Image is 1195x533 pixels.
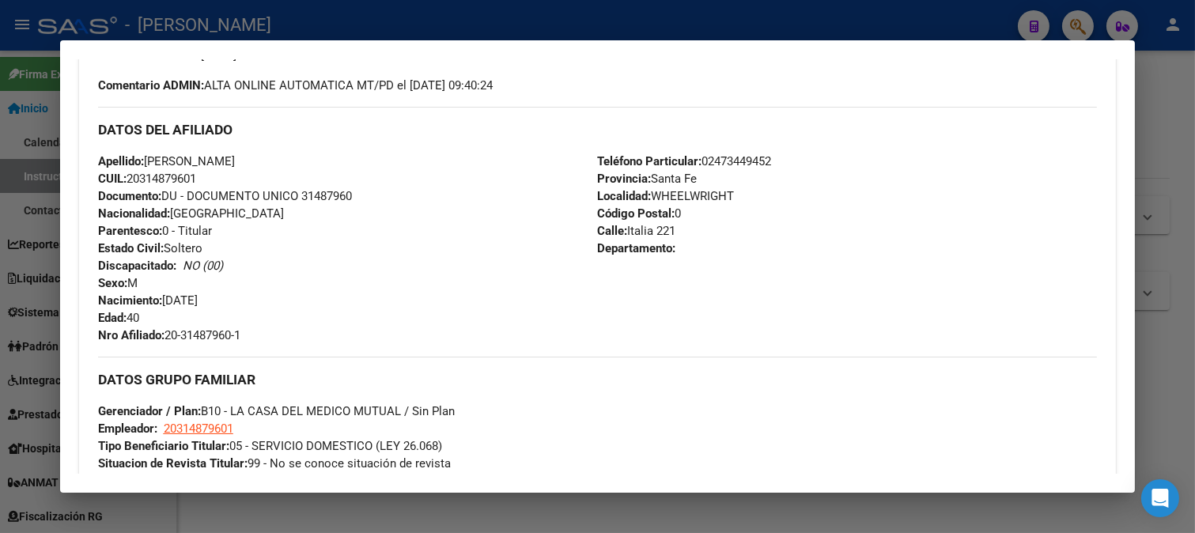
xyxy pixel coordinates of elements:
[98,241,164,255] strong: Estado Civil:
[98,154,235,168] span: [PERSON_NAME]
[98,276,138,290] span: M
[98,172,196,186] span: 20314879601
[98,311,139,325] span: 40
[98,293,162,308] strong: Nacimiento:
[597,189,651,203] strong: Localidad:
[98,78,204,93] strong: Comentario ADMIN:
[98,456,248,471] strong: Situacion de Revista Titular:
[597,224,675,238] span: Italia 221
[98,48,201,62] strong: Última Alta Formal:
[98,328,240,342] span: 20-31487960-1
[164,421,233,436] span: 20314879601
[597,206,681,221] span: 0
[98,259,176,273] strong: Discapacitado:
[597,154,771,168] span: 02473449452
[98,189,352,203] span: DU - DOCUMENTO UNICO 31487960
[98,121,1098,138] h3: DATOS DEL AFILIADO
[98,206,170,221] strong: Nacionalidad:
[98,224,162,238] strong: Parentesco:
[597,224,627,238] strong: Calle:
[98,206,284,221] span: [GEOGRAPHIC_DATA]
[98,172,127,186] strong: CUIL:
[98,371,1098,388] h3: DATOS GRUPO FAMILIAR
[597,241,675,255] strong: Departamento:
[98,276,127,290] strong: Sexo:
[98,48,236,62] span: [DATE]
[98,456,451,471] span: 99 - No se conoce situación de revista
[98,77,493,94] span: ALTA ONLINE AUTOMATICA MT/PD el [DATE] 09:40:24
[597,154,701,168] strong: Teléfono Particular:
[98,404,201,418] strong: Gerenciador / Plan:
[597,172,697,186] span: Santa Fe
[98,189,161,203] strong: Documento:
[98,241,202,255] span: Soltero
[98,224,212,238] span: 0 - Titular
[98,421,157,436] strong: Empleador:
[98,311,127,325] strong: Edad:
[98,474,239,488] strong: Ultima Obra Social Origen:
[98,439,442,453] span: 05 - SERVICIO DOMESTICO (LEY 26.068)
[98,404,455,418] span: B10 - LA CASA DEL MEDICO MUTUAL / Sin Plan
[597,189,734,203] span: WHEELWRIGHT
[98,328,165,342] strong: Nro Afiliado:
[98,474,569,488] span: 103600 - DEL PERSONAL AUXILIAR DE CASAS PARTICULARES
[98,439,229,453] strong: Tipo Beneficiario Titular:
[597,172,651,186] strong: Provincia:
[98,154,144,168] strong: Apellido:
[1141,479,1179,517] div: Open Intercom Messenger
[98,293,198,308] span: [DATE]
[597,206,675,221] strong: Código Postal:
[183,259,223,273] i: NO (00)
